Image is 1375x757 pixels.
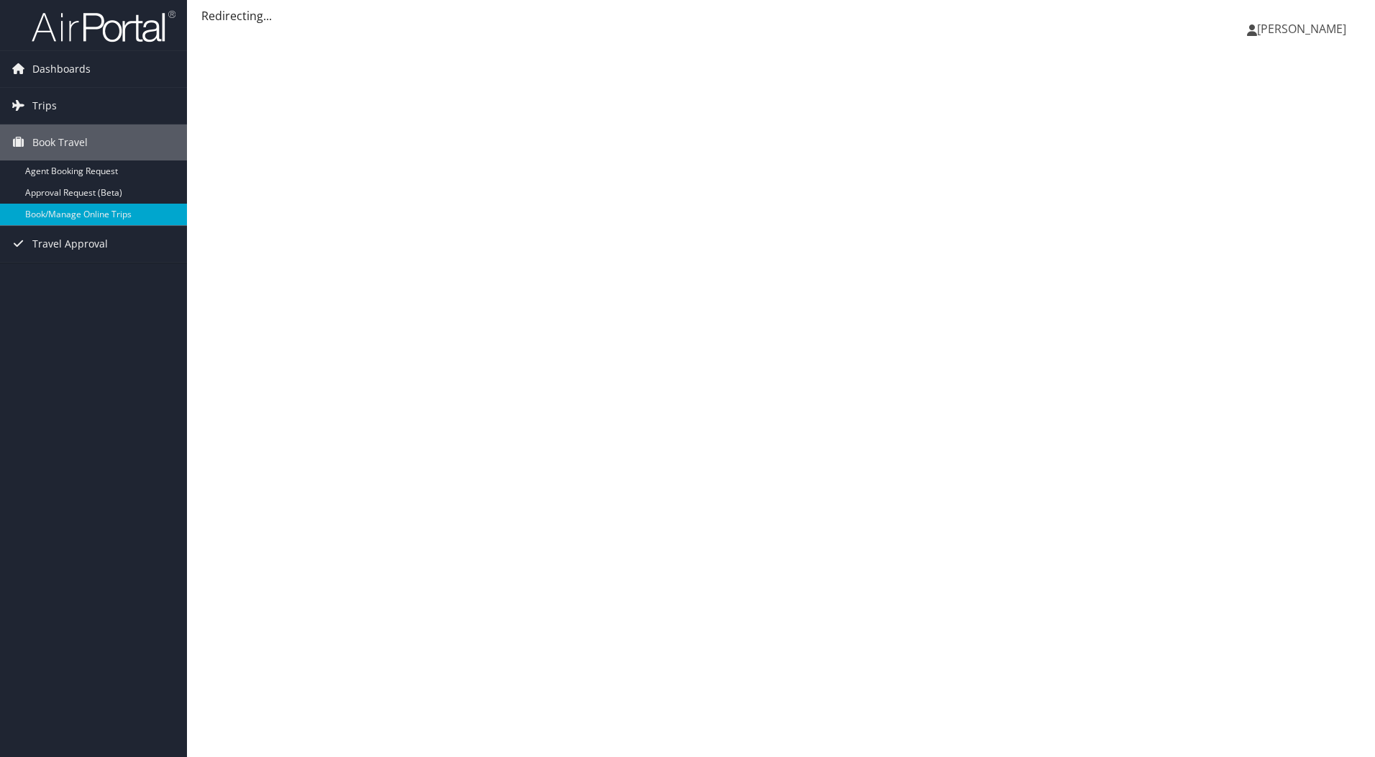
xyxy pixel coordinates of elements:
[1247,7,1361,50] a: [PERSON_NAME]
[32,124,88,160] span: Book Travel
[1257,21,1346,37] span: [PERSON_NAME]
[32,51,91,87] span: Dashboards
[32,88,57,124] span: Trips
[32,226,108,262] span: Travel Approval
[201,7,1361,24] div: Redirecting...
[32,9,175,43] img: airportal-logo.png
